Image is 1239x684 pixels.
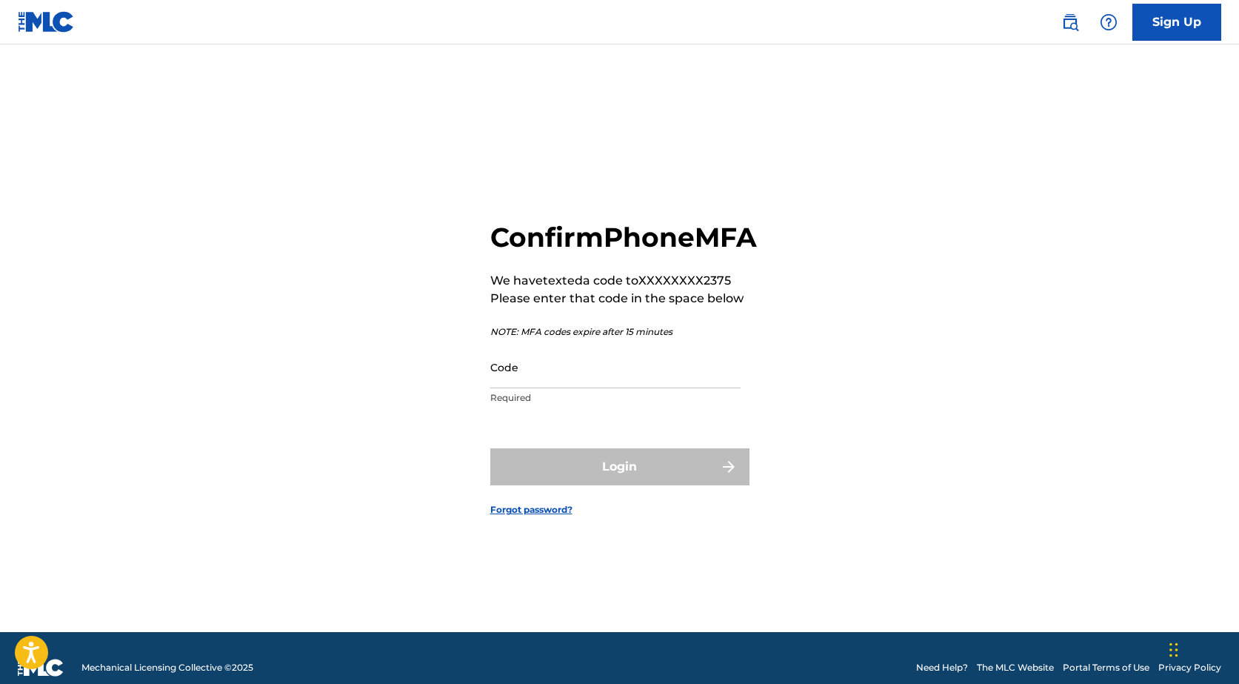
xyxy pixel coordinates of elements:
p: Required [490,391,741,405]
a: Need Help? [916,661,968,674]
a: Privacy Policy [1158,661,1221,674]
img: MLC Logo [18,11,75,33]
a: The MLC Website [977,661,1054,674]
a: Forgot password? [490,503,572,517]
a: Public Search [1055,7,1085,37]
span: Mechanical Licensing Collective © 2025 [81,661,253,674]
p: NOTE: MFA codes expire after 15 minutes [490,325,757,339]
h2: Confirm Phone MFA [490,221,757,254]
img: logo [18,659,64,677]
p: Please enter that code in the space below [490,290,757,308]
img: search [1061,13,1079,31]
a: Sign Up [1132,4,1221,41]
div: Help [1094,7,1123,37]
a: Portal Terms of Use [1063,661,1149,674]
p: We have texted a code to XXXXXXXX2375 [490,272,757,290]
img: help [1100,13,1118,31]
div: Drag [1169,628,1178,672]
iframe: Chat Widget [1165,613,1239,684]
